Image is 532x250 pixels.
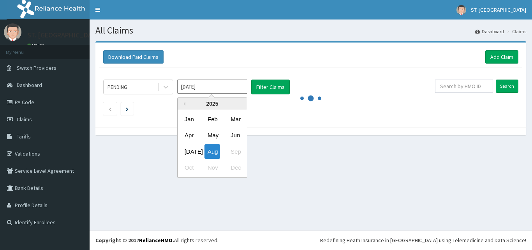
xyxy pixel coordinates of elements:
li: Claims [505,28,526,35]
a: Dashboard [475,28,504,35]
input: Search by HMO ID [435,80,493,93]
strong: Copyright © 2017 . [95,237,174,244]
a: Online [27,43,46,48]
div: Choose August 2025 [204,144,220,159]
div: Redefining Heath Insurance in [GEOGRAPHIC_DATA] using Telemedicine and Data Science! [320,236,526,244]
a: Previous page [108,105,112,112]
input: Select Month and Year [177,80,247,94]
h1: All Claims [95,25,526,35]
span: Switch Providers [17,64,56,71]
input: Search [496,80,518,93]
div: 2025 [178,98,247,110]
button: Previous Year [181,102,185,106]
div: PENDING [107,83,127,91]
img: User Image [456,5,466,15]
div: Choose July 2025 [181,144,197,159]
span: Claims [17,116,32,123]
span: ST. [GEOGRAPHIC_DATA] [471,6,526,13]
span: Tariffs [17,133,31,140]
div: month 2025-08 [178,111,247,176]
a: Next page [126,105,129,112]
div: Choose June 2025 [227,128,243,143]
button: Download Paid Claims [103,50,164,64]
span: Dashboard [17,82,42,89]
a: RelianceHMO [139,237,173,244]
a: Add Claim [485,50,518,64]
footer: All rights reserved. [90,230,532,250]
div: Choose April 2025 [181,128,197,143]
svg: audio-loading [299,87,322,110]
p: ST. [GEOGRAPHIC_DATA] [27,32,102,39]
div: Choose March 2025 [227,112,243,126]
div: Choose May 2025 [204,128,220,143]
button: Filter Claims [251,80,290,94]
div: Choose January 2025 [181,112,197,126]
img: User Image [4,23,21,41]
div: Choose February 2025 [204,112,220,126]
